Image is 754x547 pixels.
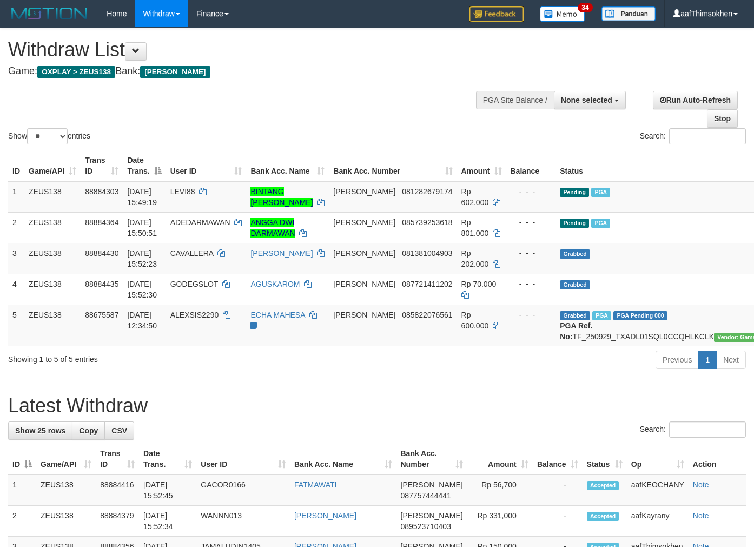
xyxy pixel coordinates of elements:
[560,249,590,259] span: Grabbed
[656,351,699,369] a: Previous
[511,248,552,259] div: - - -
[402,249,452,258] span: Copy 081381004903 to clipboard
[36,474,96,506] td: ZEUS138
[36,506,96,537] td: ZEUS138
[85,218,118,227] span: 88884364
[85,280,118,288] span: 88884435
[8,39,492,61] h1: Withdraw List
[511,309,552,320] div: - - -
[467,474,533,506] td: Rp 56,700
[583,444,627,474] th: Status: activate to sort column ascending
[36,444,96,474] th: Game/API: activate to sort column ascending
[457,150,506,181] th: Amount: activate to sort column ascending
[587,481,619,490] span: Accepted
[669,128,746,144] input: Search:
[469,6,524,22] img: Feedback.jpg
[8,444,36,474] th: ID: activate to sort column descending
[533,506,583,537] td: -
[560,321,592,341] b: PGA Ref. No:
[401,522,451,531] span: Copy 089523710403 to clipboard
[250,249,313,258] a: [PERSON_NAME]
[461,249,489,268] span: Rp 202.000
[246,150,329,181] th: Bank Acc. Name: activate to sort column ascending
[511,279,552,289] div: - - -
[127,187,157,207] span: [DATE] 15:49:19
[402,187,452,196] span: Copy 081282679174 to clipboard
[8,506,36,537] td: 2
[560,311,590,320] span: Grabbed
[72,421,105,440] a: Copy
[8,421,72,440] a: Show 25 rows
[127,311,157,330] span: [DATE] 12:34:50
[8,150,24,181] th: ID
[127,280,157,299] span: [DATE] 15:52:30
[467,506,533,537] td: Rp 331,000
[640,421,746,438] label: Search:
[560,280,590,289] span: Grabbed
[24,274,81,305] td: ZEUS138
[591,219,610,228] span: Marked by aafanarl
[333,187,395,196] span: [PERSON_NAME]
[127,218,157,238] span: [DATE] 15:50:51
[79,426,98,435] span: Copy
[37,66,115,78] span: OXPLAY > ZEUS138
[402,280,452,288] span: Copy 087721411202 to clipboard
[396,444,467,474] th: Bank Acc. Number: activate to sort column ascending
[8,66,492,77] h4: Game: Bank:
[601,6,656,21] img: panduan.png
[96,444,139,474] th: Trans ID: activate to sort column ascending
[707,109,738,128] a: Stop
[533,474,583,506] td: -
[8,212,24,243] td: 2
[461,280,497,288] span: Rp 70.000
[8,128,90,144] label: Show entries
[698,351,717,369] a: 1
[8,274,24,305] td: 4
[24,243,81,274] td: ZEUS138
[139,506,196,537] td: [DATE] 15:52:34
[104,421,134,440] a: CSV
[401,511,463,520] span: [PERSON_NAME]
[85,311,118,319] span: 88675587
[560,188,589,197] span: Pending
[8,350,306,365] div: Showing 1 to 5 of 5 entries
[170,218,230,227] span: ADEDARMAWAN
[8,305,24,346] td: 5
[461,218,489,238] span: Rp 801.000
[96,474,139,506] td: 88884416
[140,66,210,78] span: [PERSON_NAME]
[627,444,689,474] th: Op: activate to sort column ascending
[8,474,36,506] td: 1
[533,444,583,474] th: Balance: activate to sort column ascending
[24,305,81,346] td: ZEUS138
[693,480,709,489] a: Note
[8,5,90,22] img: MOTION_logo.png
[402,311,452,319] span: Copy 085822076561 to clipboard
[591,188,610,197] span: Marked by aafanarl
[8,395,746,417] h1: Latest Withdraw
[506,150,556,181] th: Balance
[461,311,489,330] span: Rp 600.000
[401,480,463,489] span: [PERSON_NAME]
[669,421,746,438] input: Search:
[693,511,709,520] a: Note
[333,218,395,227] span: [PERSON_NAME]
[196,506,290,537] td: WANNN013
[653,91,738,109] a: Run Auto-Refresh
[85,249,118,258] span: 88884430
[333,311,395,319] span: [PERSON_NAME]
[139,444,196,474] th: Date Trans.: activate to sort column ascending
[560,219,589,228] span: Pending
[85,187,118,196] span: 88884303
[166,150,247,181] th: User ID: activate to sort column ascending
[333,280,395,288] span: [PERSON_NAME]
[476,91,554,109] div: PGA Site Balance /
[329,150,457,181] th: Bank Acc. Number: activate to sort column ascending
[627,506,689,537] td: aafKayrany
[402,218,452,227] span: Copy 085739253618 to clipboard
[81,150,123,181] th: Trans ID: activate to sort column ascending
[8,181,24,213] td: 1
[250,311,305,319] a: ECHA MAHESA
[554,91,626,109] button: None selected
[250,280,300,288] a: AGUSKAROM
